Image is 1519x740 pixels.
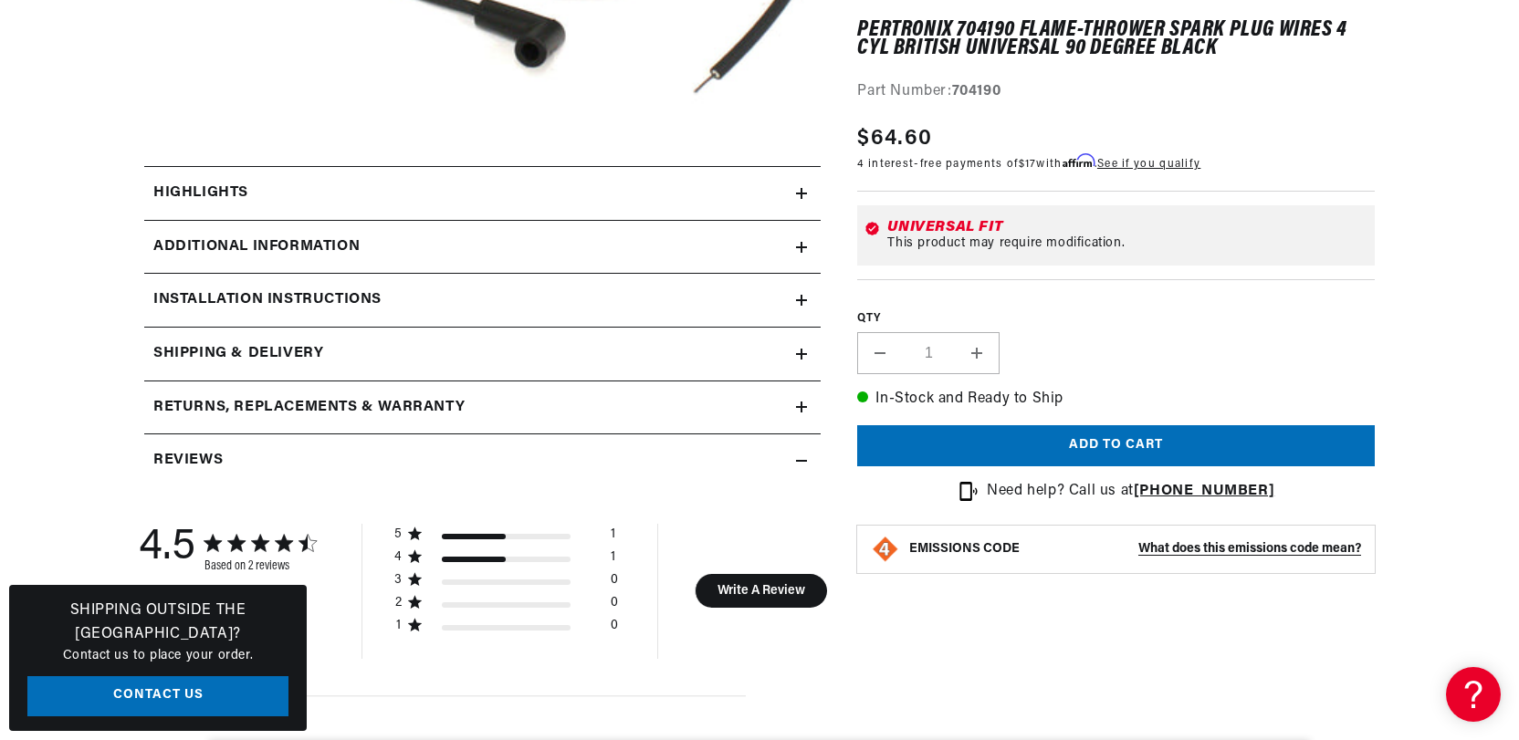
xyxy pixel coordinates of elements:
div: 3 [394,572,403,589]
div: Based on 2 reviews [204,559,316,573]
a: [PHONE_NUMBER] [1134,484,1274,498]
span: Affirm [1063,154,1095,168]
div: 1 star by 0 reviews [394,618,618,641]
a: See if you qualify - Learn more about Affirm Financing (opens in modal) [1097,159,1200,170]
summary: Additional Information [144,221,821,274]
summary: Reviews [144,434,821,487]
span: $64.60 [857,122,932,155]
div: 1 [611,549,615,572]
strong: EMISSIONS CODE [909,542,1020,556]
button: Add to cart [857,425,1375,466]
div: 4.5 [139,524,195,573]
p: Contact us to place your order. [27,646,288,666]
h3: Shipping Outside the [GEOGRAPHIC_DATA]? [27,599,288,646]
summary: Installation instructions [144,274,821,327]
strong: 704190 [952,85,1001,99]
h1: PerTronix 704190 Flame-Thrower Spark Plug Wires 4 cyl British Universal 90 Degree Black [857,21,1375,58]
div: 0 [611,618,618,641]
h2: Shipping & Delivery [153,342,323,366]
h2: Additional Information [153,235,360,259]
a: Contact Us [27,676,288,717]
summary: Highlights [144,167,821,220]
div: Part Number: [857,81,1375,105]
img: Emissions code [871,535,900,564]
div: 5 [394,526,403,543]
div: 1 [611,526,615,549]
h2: Reviews [153,449,223,473]
div: 5 star by 1 reviews [394,526,618,549]
summary: Shipping & Delivery [144,328,821,380]
div: 2 [394,595,403,611]
button: Write A Review [695,574,827,608]
button: EMISSIONS CODEWhat does this emissions code mean? [909,541,1361,558]
div: 0 [611,572,618,595]
p: Need help? Call us at [987,480,1274,504]
p: 4 interest-free payments of with . [857,155,1200,172]
strong: What does this emissions code mean? [1138,542,1361,556]
label: QTY [857,311,1375,327]
div: 2 star by 0 reviews [394,595,618,618]
p: In-Stock and Ready to Ship [857,388,1375,412]
span: $17 [1019,159,1037,170]
summary: Returns, Replacements & Warranty [144,381,821,434]
div: Universal Fit [887,220,1367,235]
h2: Installation instructions [153,288,382,312]
div: 1 [394,618,403,634]
h2: Returns, Replacements & Warranty [153,396,465,420]
div: 3 star by 0 reviews [394,572,618,595]
h2: Highlights [153,182,248,205]
div: 4 [394,549,403,566]
div: 0 [611,595,618,618]
div: 4 star by 1 reviews [394,549,618,572]
div: This product may require modification. [887,236,1367,251]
